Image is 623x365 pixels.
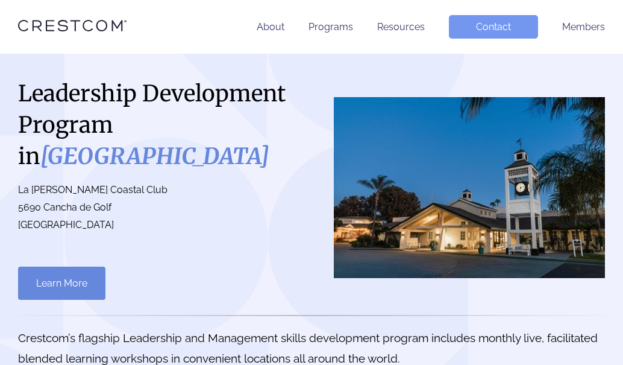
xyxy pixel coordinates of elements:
img: San Diego County [334,97,605,278]
p: La [PERSON_NAME] Coastal Club 5690 Cancha de Golf [GEOGRAPHIC_DATA] [18,182,299,233]
a: Contact [449,15,538,39]
a: Resources [377,21,425,33]
a: About [257,21,284,33]
a: Programs [308,21,353,33]
a: Members [562,21,605,33]
a: Learn More [18,267,105,300]
i: [GEOGRAPHIC_DATA] [40,142,269,170]
h1: Leadership Development Program in [18,78,299,172]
